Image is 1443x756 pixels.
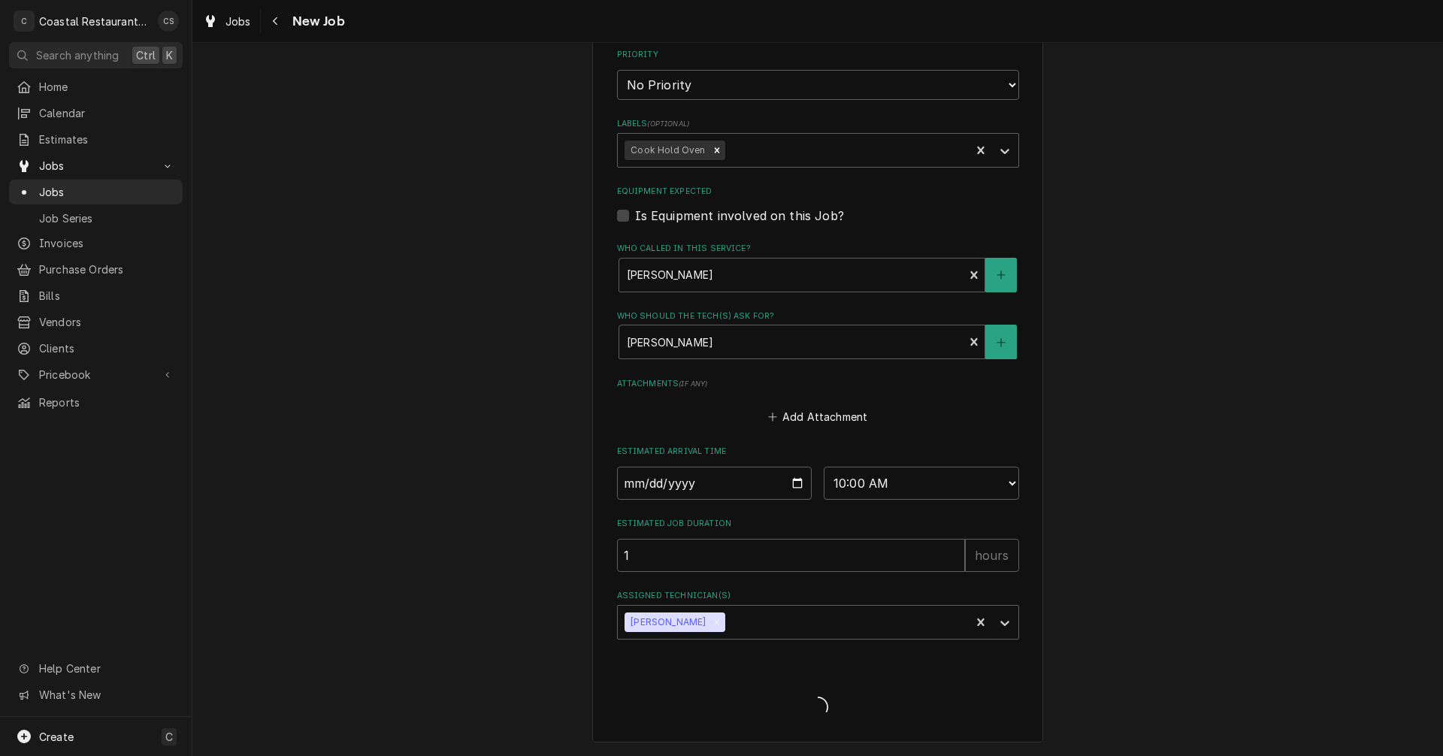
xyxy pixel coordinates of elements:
[617,49,1019,99] div: Priority
[9,257,183,282] a: Purchase Orders
[9,101,183,125] a: Calendar
[39,314,175,330] span: Vendors
[985,325,1017,359] button: Create New Contact
[617,446,1019,499] div: Estimated Arrival Time
[197,9,257,34] a: Jobs
[165,729,173,745] span: C
[39,158,153,174] span: Jobs
[617,590,1019,639] div: Assigned Technician(s)
[617,378,1019,390] label: Attachments
[225,14,251,29] span: Jobs
[158,11,179,32] div: CS
[9,180,183,204] a: Jobs
[264,9,288,33] button: Navigate back
[36,47,119,63] span: Search anything
[39,235,175,251] span: Invoices
[617,243,1019,292] div: Who called in this service?
[635,207,844,225] label: Is Equipment involved on this Job?
[39,395,175,410] span: Reports
[617,518,1019,530] label: Estimated Job Duration
[288,11,345,32] span: New Job
[39,661,174,676] span: Help Center
[617,310,1019,359] div: Who should the tech(s) ask for?
[617,118,1019,167] div: Labels
[9,153,183,178] a: Go to Jobs
[765,407,870,428] button: Add Attachment
[39,132,175,147] span: Estimates
[617,118,1019,130] label: Labels
[39,105,175,121] span: Calendar
[965,539,1019,572] div: hours
[9,42,183,68] button: Search anythingCtrlK
[617,692,1019,724] span: Loading...
[39,340,175,356] span: Clients
[617,49,1019,61] label: Priority
[9,310,183,334] a: Vendors
[824,467,1019,500] select: Time Select
[709,612,725,632] div: Remove James Gatton
[9,127,183,152] a: Estimates
[39,687,174,703] span: What's New
[997,270,1006,280] svg: Create New Contact
[39,14,150,29] div: Coastal Restaurant Repair
[39,367,153,383] span: Pricebook
[9,231,183,256] a: Invoices
[136,47,156,63] span: Ctrl
[9,336,183,361] a: Clients
[617,590,1019,602] label: Assigned Technician(s)
[617,310,1019,322] label: Who should the tech(s) ask for?
[709,141,725,160] div: Remove Cook Hold Oven
[617,518,1019,571] div: Estimated Job Duration
[9,362,183,387] a: Go to Pricebook
[617,186,1019,224] div: Equipment Expected
[9,283,183,308] a: Bills
[625,141,708,160] div: Cook Hold Oven
[39,288,175,304] span: Bills
[39,184,175,200] span: Jobs
[997,337,1006,348] svg: Create New Contact
[39,262,175,277] span: Purchase Orders
[158,11,179,32] div: Chris Sockriter's Avatar
[39,79,175,95] span: Home
[9,390,183,415] a: Reports
[647,119,689,128] span: ( optional )
[985,258,1017,292] button: Create New Contact
[166,47,173,63] span: K
[617,467,812,500] input: Date
[617,446,1019,458] label: Estimated Arrival Time
[617,243,1019,255] label: Who called in this service?
[617,378,1019,428] div: Attachments
[617,186,1019,198] label: Equipment Expected
[679,380,707,388] span: ( if any )
[9,206,183,231] a: Job Series
[625,612,709,632] div: [PERSON_NAME]
[9,682,183,707] a: Go to What's New
[39,730,74,743] span: Create
[39,210,175,226] span: Job Series
[14,11,35,32] div: C
[9,656,183,681] a: Go to Help Center
[9,74,183,99] a: Home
